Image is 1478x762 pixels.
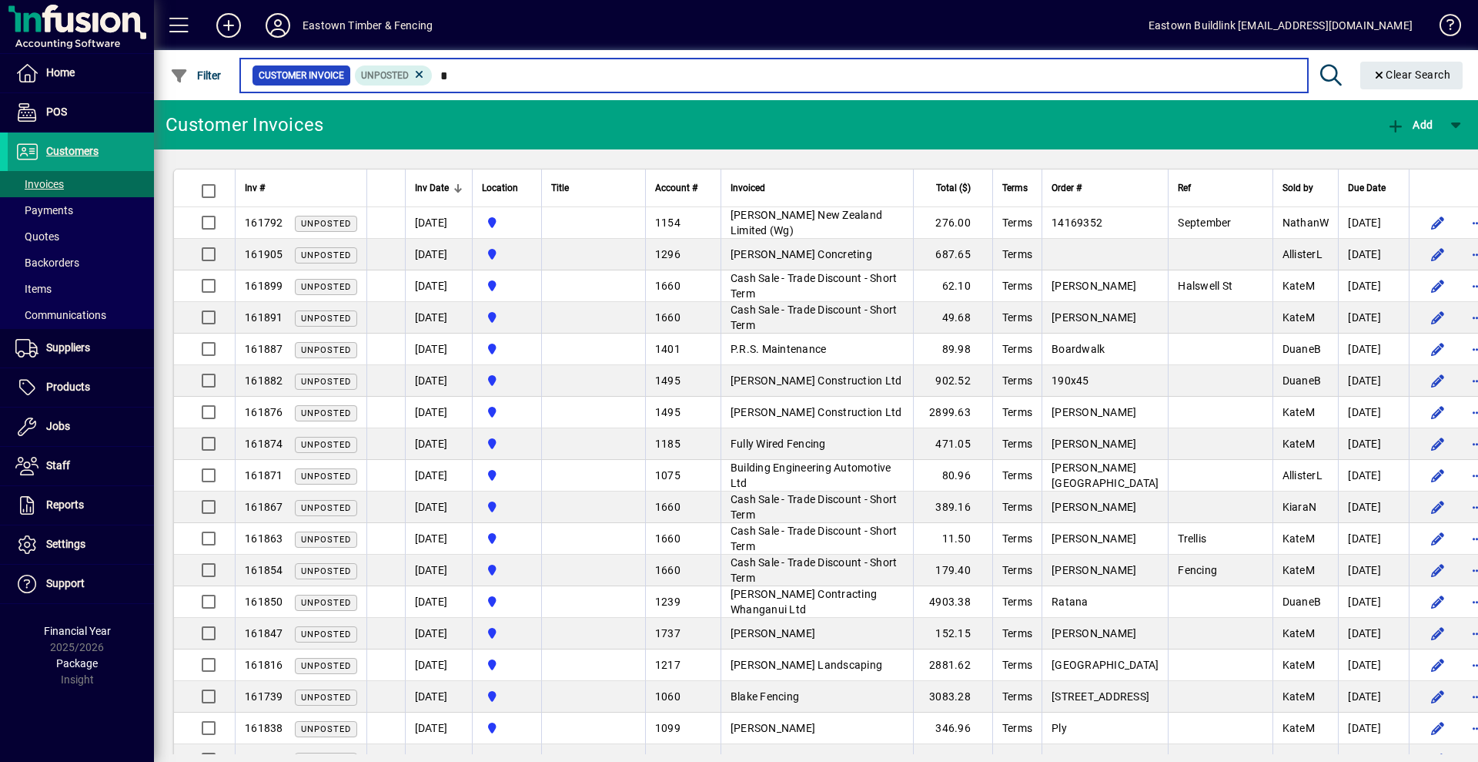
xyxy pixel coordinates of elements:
span: 1660 [655,311,680,324]
span: Holyoake St [482,277,532,294]
span: Payments [15,204,73,217]
span: 1239 [655,596,680,608]
span: Unposted [301,440,351,450]
span: 1185 [655,438,680,450]
div: Sold by [1282,180,1329,196]
div: Title [551,180,636,196]
span: [STREET_ADDRESS] [1052,690,1149,703]
span: 161816 [245,659,283,671]
span: [PERSON_NAME] Concreting [731,248,872,260]
span: Terms [1002,311,1032,324]
td: 4903.38 [913,586,992,618]
span: 1154 [655,217,680,229]
td: 346.96 [913,713,992,744]
button: Edit [1425,431,1450,456]
a: Backorders [8,250,154,276]
span: Terms [1002,406,1032,418]
span: AllisterL [1282,248,1323,260]
span: [PERSON_NAME] Construction Ltd [731,374,902,387]
button: Edit [1425,526,1450,551]
button: Edit [1425,368,1450,393]
span: Customers [46,145,99,157]
span: KateM [1282,532,1315,545]
span: 161905 [245,248,283,260]
button: Edit [1425,589,1450,614]
span: Halswell St [1178,280,1232,292]
td: [DATE] [1338,397,1409,428]
button: Clear [1360,62,1463,89]
td: 11.50 [913,523,992,555]
span: Quotes [15,230,59,243]
span: [PERSON_NAME] [1052,501,1136,513]
span: Unposted [301,535,351,545]
span: Ref [1178,180,1191,196]
span: Location [482,180,518,196]
span: KateM [1282,438,1315,450]
span: Holyoake St [482,309,532,326]
span: Holyoake St [482,341,532,358]
a: Home [8,54,154,92]
span: Home [46,66,75,79]
span: Title [551,180,569,196]
span: Unposted [301,345,351,355]
button: Profile [253,12,303,39]
span: Unposted [301,314,351,324]
button: Edit [1425,621,1450,646]
span: 1401 [655,343,680,355]
span: Cash Sale - Trade Discount - Short Term [731,493,898,521]
button: Edit [1425,400,1450,425]
span: Holyoake St [482,372,532,389]
div: Invoiced [731,180,904,196]
button: Edit [1425,305,1450,330]
span: 1495 [655,406,680,418]
td: [DATE] [1338,650,1409,681]
span: 14169352 [1052,217,1102,229]
span: Unposted [301,661,351,671]
td: 49.68 [913,302,992,334]
div: Ref [1178,180,1262,196]
span: [PERSON_NAME] Contracting Whanganui Ltd [731,588,877,616]
span: Ply [1052,722,1067,734]
span: Holyoake St [482,498,532,515]
span: Account # [655,180,697,196]
td: [DATE] [405,586,472,618]
span: 1737 [655,627,680,639]
div: Order # [1052,180,1159,196]
span: Boardwalk [1052,343,1105,355]
a: Quotes [8,223,154,250]
span: Unposted [361,70,409,81]
span: Terms [1002,659,1032,671]
td: 902.52 [913,365,992,397]
div: Customer Invoices [166,112,323,137]
span: Backorders [15,257,79,269]
a: Payments [8,197,154,223]
span: Unposted [301,250,351,260]
td: 179.40 [913,555,992,586]
span: KateM [1282,722,1315,734]
td: [DATE] [1338,428,1409,460]
span: Add [1386,119,1433,131]
span: Holyoake St [482,562,532,579]
span: Ratana [1052,596,1088,608]
span: Total ($) [936,180,971,196]
div: Due Date [1348,180,1399,196]
span: Financial Year [44,625,111,637]
td: [DATE] [1338,334,1409,365]
td: [DATE] [1338,713,1409,744]
td: 471.05 [913,428,992,460]
span: [PERSON_NAME] [1052,406,1136,418]
td: 80.96 [913,460,992,492]
span: Terms [1002,690,1032,703]
span: Holyoake St [482,404,532,421]
span: Holyoake St [482,467,532,484]
span: 161876 [245,406,283,418]
span: Terms [1002,722,1032,734]
span: Terms [1002,180,1028,196]
span: 161874 [245,438,283,450]
button: Edit [1425,653,1450,677]
td: [DATE] [405,492,472,523]
a: Products [8,368,154,407]
a: Support [8,565,154,603]
td: [DATE] [1338,523,1409,555]
span: Inv Date [415,180,449,196]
